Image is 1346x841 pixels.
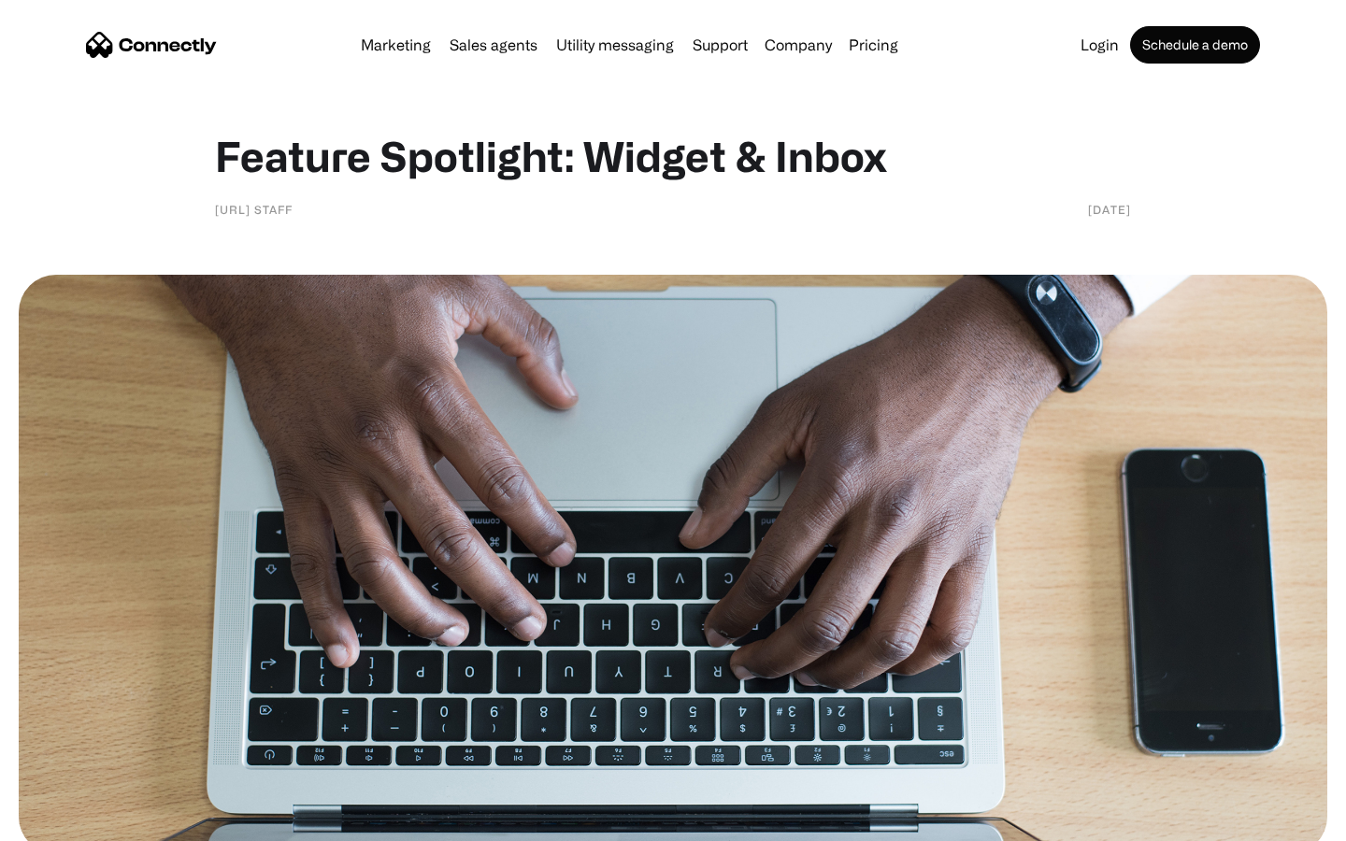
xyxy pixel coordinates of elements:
div: Company [759,32,838,58]
a: Sales agents [442,37,545,52]
div: Company [765,32,832,58]
a: Pricing [841,37,906,52]
a: Schedule a demo [1130,26,1260,64]
a: Utility messaging [549,37,681,52]
aside: Language selected: English [19,808,112,834]
a: Marketing [353,37,438,52]
div: [URL] staff [215,200,293,219]
a: home [86,31,217,59]
div: [DATE] [1088,200,1131,219]
a: Support [685,37,755,52]
a: Login [1073,37,1126,52]
h1: Feature Spotlight: Widget & Inbox [215,131,1131,181]
ul: Language list [37,808,112,834]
